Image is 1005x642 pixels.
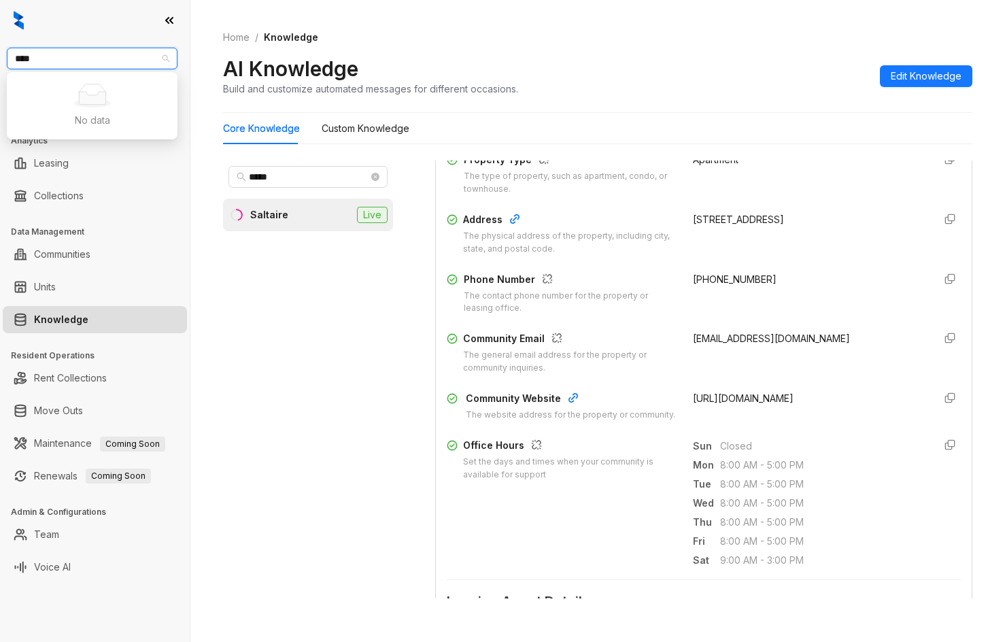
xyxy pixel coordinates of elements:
li: Team [3,521,187,548]
span: Coming Soon [86,469,151,484]
a: Units [34,273,56,301]
span: Wed [693,496,720,511]
li: Knowledge [3,306,187,333]
li: Move Outs [3,397,187,424]
span: search [237,172,246,182]
a: Communities [34,241,90,268]
div: [STREET_ADDRESS] [693,212,923,227]
div: No data [23,113,161,128]
li: Units [3,273,187,301]
button: Edit Knowledge [880,65,972,87]
span: Mon [693,458,720,473]
div: Property Type [464,152,677,170]
div: The website address for the property or community. [466,409,675,422]
div: The physical address of the property, including city, state, and postal code. [463,230,677,256]
a: Move Outs [34,397,83,424]
span: Edit Knowledge [891,69,961,84]
span: Coming Soon [100,437,165,452]
div: Address [463,212,677,230]
div: Core Knowledge [223,121,300,136]
a: Leasing [34,150,69,177]
h3: Analytics [11,135,190,147]
li: Communities [3,241,187,268]
span: [URL][DOMAIN_NAME] [693,392,794,404]
a: Knowledge [34,306,88,333]
span: 8:00 AM - 5:00 PM [720,496,923,511]
span: Knowledge [264,31,318,43]
div: Set the days and times when your community is available for support [463,456,677,481]
span: 9:00 AM - 3:00 PM [720,553,923,568]
div: Build and customize automated messages for different occasions. [223,82,518,96]
span: Thu [693,515,720,530]
span: Sun [693,439,720,454]
div: Custom Knowledge [322,121,409,136]
h2: AI Knowledge [223,56,358,82]
li: Voice AI [3,554,187,581]
span: Tue [693,477,720,492]
a: RenewalsComing Soon [34,462,151,490]
h3: Resident Operations [11,350,190,362]
a: Rent Collections [34,365,107,392]
li: Leasing [3,150,187,177]
a: Collections [34,182,84,209]
span: [PHONE_NUMBER] [693,273,777,285]
li: Maintenance [3,430,187,457]
span: [EMAIL_ADDRESS][DOMAIN_NAME] [693,333,850,344]
span: 8:00 AM - 5:00 PM [720,534,923,549]
span: close-circle [371,173,379,181]
span: Live [357,207,388,223]
a: Team [34,521,59,548]
li: Collections [3,182,187,209]
div: Community Email [463,331,677,349]
span: Sat [693,553,720,568]
div: Office Hours [463,438,677,456]
h3: Admin & Configurations [11,506,190,518]
li: / [255,30,258,45]
h3: Data Management [11,226,190,238]
img: logo [14,11,24,30]
li: Rent Collections [3,365,187,392]
div: The type of property, such as apartment, condo, or townhouse. [464,170,677,196]
li: Leads [3,91,187,118]
a: Voice AI [34,554,71,581]
div: Community Website [466,391,675,409]
span: Closed [720,439,923,454]
span: 8:00 AM - 5:00 PM [720,515,923,530]
div: Phone Number [464,272,677,290]
li: Renewals [3,462,187,490]
span: Fri [693,534,720,549]
a: Home [220,30,252,45]
span: 8:00 AM - 5:00 PM [720,458,923,473]
div: The general email address for the property or community inquiries. [463,349,677,375]
div: The contact phone number for the property or leasing office. [464,290,677,316]
span: 8:00 AM - 5:00 PM [720,477,923,492]
div: Saltaire [250,207,288,222]
span: Leasing Agent Details [447,591,961,612]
